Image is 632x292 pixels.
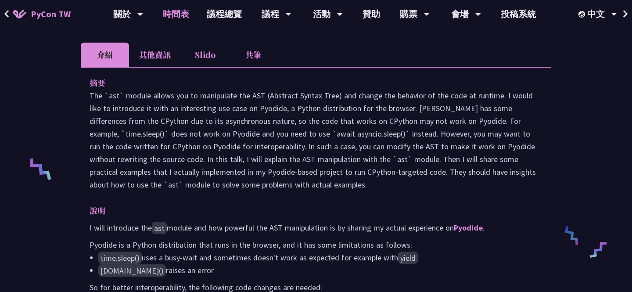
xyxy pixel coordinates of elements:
p: 說明 [90,204,525,217]
code: ast [152,222,167,234]
li: 介紹 [81,43,129,67]
img: Home icon of PyCon TW 2025 [13,10,26,18]
p: Pyodide is a Python distribution that runs in the browser, and it has some limitations as follows: [90,238,542,251]
li: 其他資訊 [129,43,181,67]
li: uses a busy-wait and sometimes doesn't work as expected for example with [98,251,542,264]
code: yield [398,252,418,264]
code: [DOMAIN_NAME]() [98,264,166,277]
code: time.sleep() [98,252,142,264]
p: The `ast` module allows you to manipulate the AST (Abstract Syntax Tree) and change the behavior ... [90,89,542,191]
a: PyCon TW [4,3,79,25]
li: 共筆 [229,43,277,67]
a: Pyodide [454,223,483,233]
li: Slido [181,43,229,67]
img: Locale Icon [578,11,587,18]
p: I will introduce the module and how powerful the AST manipulation is by sharing my actual experie... [90,221,542,234]
span: PyCon TW [31,7,71,21]
p: 摘要 [90,76,525,89]
li: raises an error [98,264,542,277]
